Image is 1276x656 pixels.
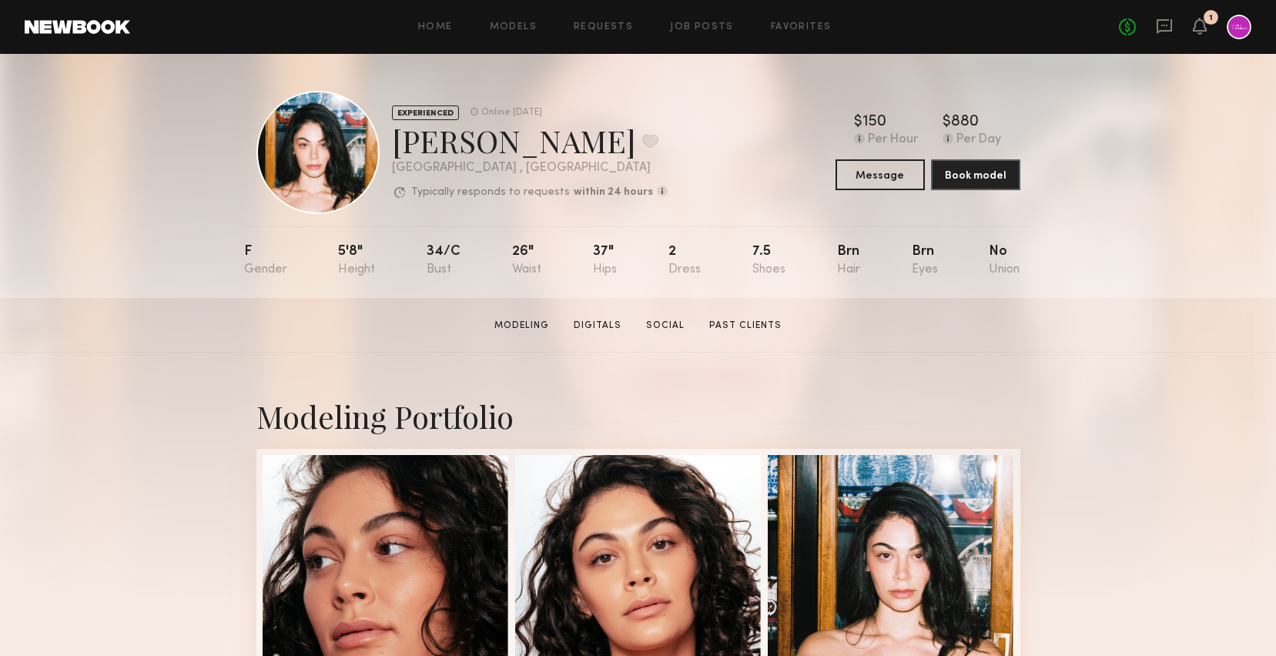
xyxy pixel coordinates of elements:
a: Modeling [488,319,555,333]
a: Past Clients [703,319,788,333]
div: Brn [912,245,938,276]
div: Per Hour [868,133,918,147]
p: Typically responds to requests [411,187,570,198]
a: Job Posts [670,22,734,32]
a: Models [490,22,537,32]
div: 26" [512,245,541,276]
div: 150 [862,115,886,130]
div: 880 [951,115,979,130]
div: $ [943,115,951,130]
a: Home [418,22,453,32]
div: Online [DATE] [481,108,542,118]
a: Social [640,319,691,333]
button: Message [836,159,925,190]
button: Book model [931,159,1020,190]
div: 5'8" [338,245,375,276]
a: Requests [574,22,633,32]
div: 1 [1209,14,1213,22]
div: F [244,245,287,276]
div: Per Day [956,133,1001,147]
div: [GEOGRAPHIC_DATA] , [GEOGRAPHIC_DATA] [392,162,668,175]
div: Modeling Portfolio [256,396,1020,437]
div: Brn [837,245,860,276]
a: Favorites [771,22,832,32]
div: EXPERIENCED [392,105,459,120]
div: [PERSON_NAME] [392,120,668,161]
div: 34/c [427,245,460,276]
div: No [989,245,1020,276]
b: within 24 hours [574,187,653,198]
div: $ [854,115,862,130]
a: Digitals [568,319,628,333]
div: 37" [593,245,617,276]
div: 7.5 [752,245,785,276]
div: 2 [668,245,701,276]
